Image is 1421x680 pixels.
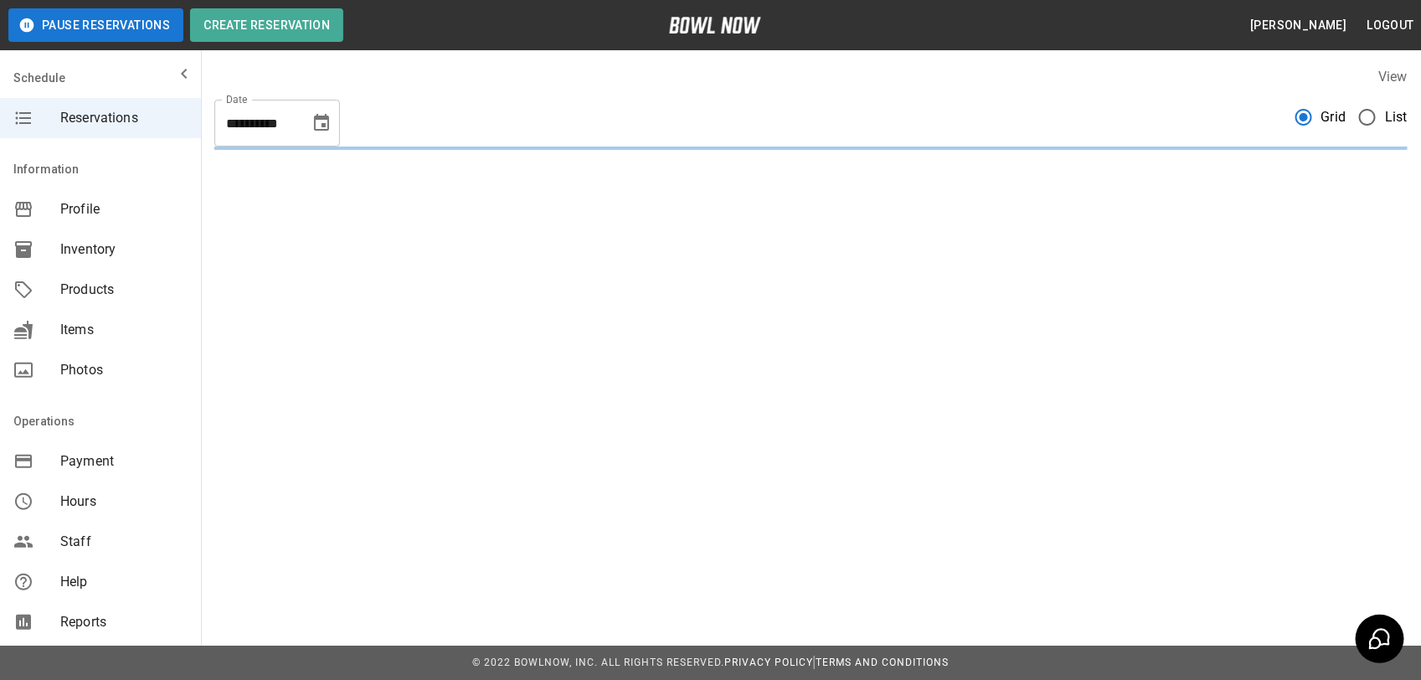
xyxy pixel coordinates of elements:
[816,657,949,668] a: Terms and Conditions
[472,657,724,668] span: © 2022 BowlNow, Inc. All Rights Reserved.
[60,320,188,340] span: Items
[669,17,761,33] img: logo
[60,199,188,219] span: Profile
[190,8,343,42] button: Create Reservation
[60,612,188,632] span: Reports
[60,532,188,552] span: Staff
[60,451,188,471] span: Payment
[60,108,188,128] span: Reservations
[60,572,188,592] span: Help
[60,280,188,300] span: Products
[1385,107,1408,127] span: List
[1243,10,1353,41] button: [PERSON_NAME]
[305,106,338,140] button: Choose date, selected date is Oct 3, 2025
[1378,69,1408,85] label: View
[60,240,188,260] span: Inventory
[60,360,188,380] span: Photos
[60,492,188,512] span: Hours
[724,657,813,668] a: Privacy Policy
[1361,10,1421,41] button: Logout
[8,8,183,42] button: Pause Reservations
[1321,107,1346,127] span: Grid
